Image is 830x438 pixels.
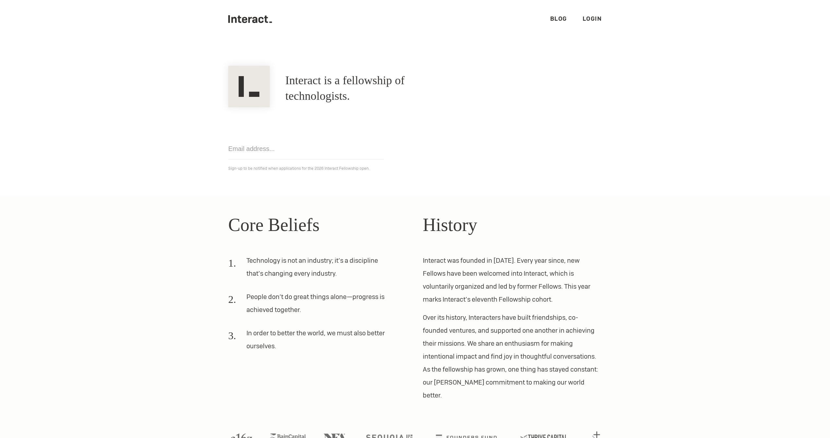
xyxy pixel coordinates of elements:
input: Email address... [228,138,384,159]
li: People don’t do great things alone—progress is achieved together. [228,290,392,321]
h1: Interact is a fellowship of technologists. [285,73,460,104]
li: Technology is not an industry; it’s a discipline that’s changing every industry. [228,254,392,285]
h2: Core Beliefs [228,211,407,238]
p: Sign-up to be notified when applications for the 2026 Interact Fellowship open. [228,165,602,172]
li: In order to better the world, we must also better ourselves. [228,327,392,358]
a: Login [583,15,602,22]
h2: History [423,211,602,238]
p: Over its history, Interacters have built friendships, co-founded ventures, and supported one anot... [423,311,602,402]
img: Interact Logo [228,66,270,107]
p: Interact was founded in [DATE]. Every year since, new Fellows have been welcomed into Interact, w... [423,254,602,306]
a: Blog [550,15,567,22]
